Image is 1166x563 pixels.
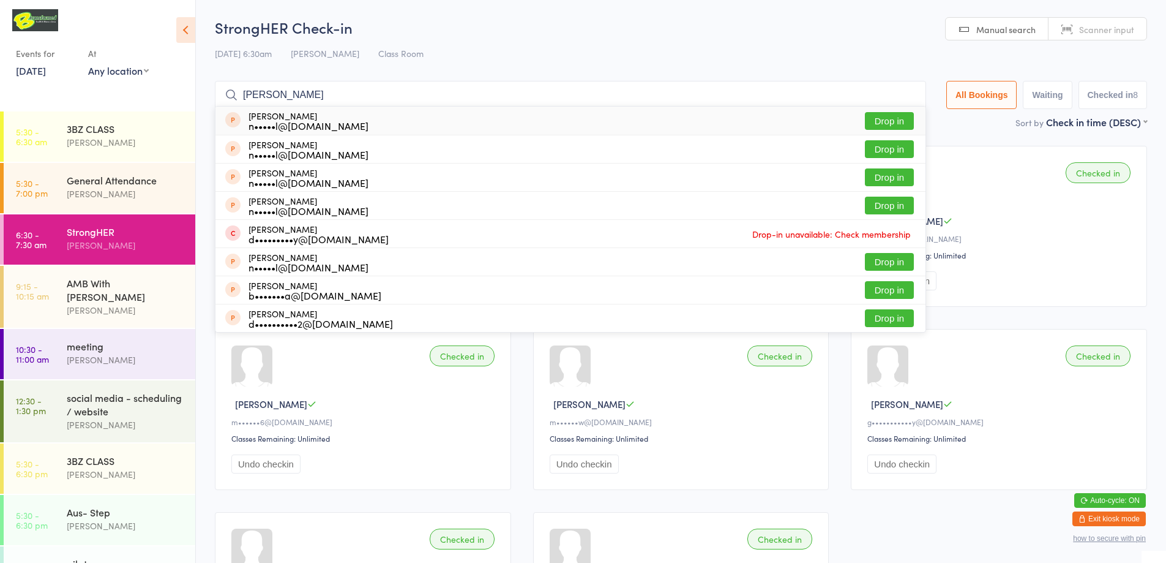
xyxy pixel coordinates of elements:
div: StrongHER [67,225,185,238]
span: [PERSON_NAME] [871,398,943,410]
button: Drop in [865,309,914,327]
time: 5:30 - 6:30 am [16,127,47,146]
div: [PERSON_NAME] [249,281,381,300]
button: Undo checkin [231,455,301,474]
div: n•••••l@[DOMAIN_NAME] [249,178,368,187]
div: [PERSON_NAME] [67,135,185,149]
div: 3BZ CLASS [67,454,185,467]
div: Checked in [430,529,495,550]
div: Any location [88,64,149,77]
div: 8 [1133,90,1138,100]
span: [PERSON_NAME] [235,398,307,410]
a: 5:30 -6:30 am3BZ CLASS[PERSON_NAME] [4,111,195,162]
div: 3BZ CLASS [67,122,185,135]
button: Checked in8 [1078,81,1148,109]
div: [PERSON_NAME] [67,467,185,482]
div: j••••••1@[DOMAIN_NAME] [867,233,1134,244]
div: n•••••l@[DOMAIN_NAME] [249,121,368,130]
span: [DATE] 6:30am [215,47,272,59]
div: n•••••l@[DOMAIN_NAME] [249,262,368,272]
div: Checked in [1066,162,1130,183]
div: Classes Remaining: Unlimited [867,433,1134,444]
div: n•••••l@[DOMAIN_NAME] [249,149,368,159]
div: AMB With [PERSON_NAME] [67,276,185,303]
div: Checked in [1066,346,1130,366]
div: n•••••l@[DOMAIN_NAME] [249,206,368,216]
div: Checked in [747,529,812,550]
a: [DATE] [16,64,46,77]
time: 5:30 - 6:30 pm [16,510,48,530]
div: [PERSON_NAME] [249,252,368,272]
label: Sort by [1015,116,1044,129]
div: Classes Remaining: Unlimited [550,433,817,444]
time: 5:30 - 7:00 pm [16,178,48,198]
a: 9:15 -10:15 amAMB With [PERSON_NAME][PERSON_NAME] [4,266,195,328]
div: Checked in [747,346,812,366]
button: how to secure with pin [1073,534,1146,543]
time: 5:30 - 6:30 pm [16,459,48,478]
div: [PERSON_NAME] [67,418,185,432]
span: Scanner input [1079,23,1134,36]
div: [PERSON_NAME] [249,140,368,159]
button: Undo checkin [550,455,619,474]
button: Drop in [865,168,914,186]
span: Drop-in unavailable: Check membership [749,225,914,243]
span: Class Room [378,47,424,59]
button: Auto-cycle: ON [1074,493,1146,508]
span: [PERSON_NAME] [553,398,626,410]
a: 10:30 -11:00 ammeeting[PERSON_NAME] [4,329,195,379]
div: General Attendance [67,173,185,187]
div: d•••••••••y@[DOMAIN_NAME] [249,234,389,244]
button: Drop in [865,197,914,214]
div: [PERSON_NAME] [67,238,185,252]
div: Classes Remaining: Unlimited [867,250,1134,260]
div: g•••••••••••y@[DOMAIN_NAME] [867,417,1134,427]
a: 12:30 -1:30 pmsocial media - scheduling / website[PERSON_NAME] [4,380,195,442]
button: Exit kiosk mode [1072,512,1146,526]
div: [PERSON_NAME] [67,303,185,317]
a: 5:30 -6:30 pm3BZ CLASS[PERSON_NAME] [4,444,195,494]
div: Checked in [430,346,495,366]
div: b•••••••a@[DOMAIN_NAME] [249,290,381,300]
div: m••••••6@[DOMAIN_NAME] [231,417,498,427]
div: m••••••w@[DOMAIN_NAME] [550,417,817,427]
span: Manual search [976,23,1036,36]
div: d••••••••••2@[DOMAIN_NAME] [249,319,393,328]
a: 5:30 -6:30 pmAus- Step[PERSON_NAME] [4,495,195,545]
div: meeting [67,339,185,353]
a: 6:30 -7:30 amStrongHER[PERSON_NAME] [4,214,195,265]
a: 5:30 -7:00 pmGeneral Attendance[PERSON_NAME] [4,163,195,213]
span: [PERSON_NAME] [291,47,359,59]
button: Drop in [865,281,914,299]
button: Drop in [865,140,914,158]
div: [PERSON_NAME] [67,187,185,201]
button: Waiting [1023,81,1072,109]
div: Events for [16,43,76,64]
div: [PERSON_NAME] [67,519,185,533]
div: [PERSON_NAME] [67,353,185,367]
img: B Transformed Gym [12,9,58,31]
button: All Bookings [946,81,1017,109]
time: 9:15 - 10:15 am [16,281,49,301]
div: Aus- Step [67,505,185,519]
button: Drop in [865,112,914,130]
div: [PERSON_NAME] [249,168,368,187]
time: 12:30 - 1:30 pm [16,396,46,415]
div: social media - scheduling / website [67,391,185,418]
div: Check in time (DESC) [1046,115,1147,129]
div: [PERSON_NAME] [249,309,393,328]
div: [PERSON_NAME] [249,111,368,130]
button: Drop in [865,253,914,271]
div: [PERSON_NAME] [249,196,368,216]
time: 6:30 - 7:30 am [16,230,47,249]
div: Classes Remaining: Unlimited [231,433,498,444]
h2: StrongHER Check-in [215,17,1147,37]
div: At [88,43,149,64]
button: Undo checkin [867,455,936,474]
input: Search [215,81,926,109]
div: [PERSON_NAME] [249,224,389,244]
time: 10:30 - 11:00 am [16,344,49,364]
